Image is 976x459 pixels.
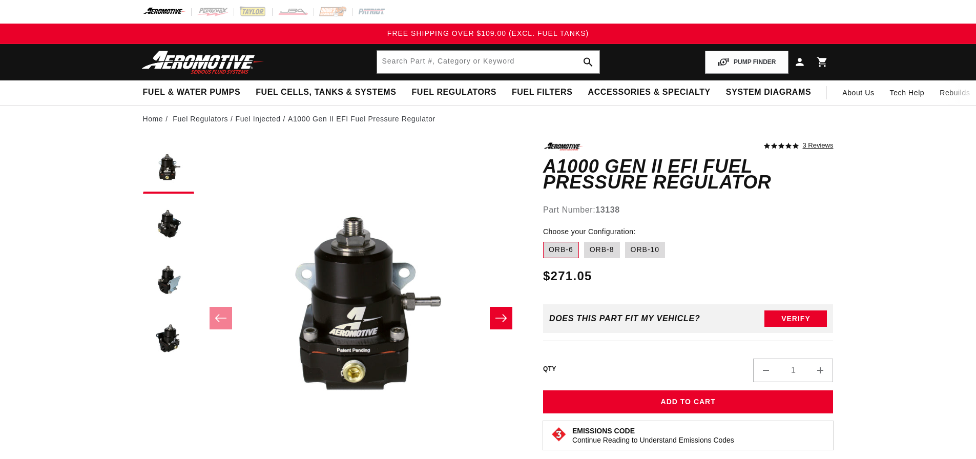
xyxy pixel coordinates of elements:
[143,142,194,194] button: Load image 1 in gallery view
[580,80,718,105] summary: Accessories & Specialty
[543,267,592,285] span: $271.05
[543,158,834,191] h1: A1000 Gen II EFI Fuel Pressure Regulator
[411,87,496,98] span: Fuel Regulators
[882,80,932,105] summary: Tech Help
[572,426,734,445] button: Emissions CodeContinue Reading to Understand Emissions Codes
[543,390,834,413] button: Add to Cart
[543,242,579,258] label: ORB-6
[835,80,882,105] a: About Us
[404,80,504,105] summary: Fuel Regulators
[143,199,194,250] button: Load image 2 in gallery view
[248,80,404,105] summary: Fuel Cells, Tanks & Systems
[236,113,288,124] li: Fuel Injected
[143,87,241,98] span: Fuel & Water Pumps
[139,50,267,74] img: Aeromotive
[135,80,248,105] summary: Fuel & Water Pumps
[512,87,573,98] span: Fuel Filters
[577,51,599,73] button: search button
[572,427,635,435] strong: Emissions Code
[595,205,620,214] strong: 13138
[143,113,834,124] nav: breadcrumbs
[551,426,567,443] img: Emissions code
[764,310,827,327] button: Verify
[726,87,811,98] span: System Diagrams
[803,142,834,150] a: 3 reviews
[173,113,235,124] li: Fuel Regulators
[584,242,620,258] label: ORB-8
[143,255,194,306] button: Load image 3 in gallery view
[549,314,700,323] div: Does This part fit My vehicle?
[387,29,589,37] span: FREE SHIPPING OVER $109.00 (EXCL. FUEL TANKS)
[842,89,874,97] span: About Us
[210,307,232,329] button: Slide left
[490,307,512,329] button: Slide right
[143,311,194,363] button: Load image 4 in gallery view
[543,203,834,217] div: Part Number:
[504,80,580,105] summary: Fuel Filters
[718,80,819,105] summary: System Diagrams
[288,113,435,124] li: A1000 Gen II EFI Fuel Pressure Regulator
[256,87,396,98] span: Fuel Cells, Tanks & Systems
[377,51,599,73] input: Search by Part Number, Category or Keyword
[625,242,666,258] label: ORB-10
[705,51,788,74] button: PUMP FINDER
[572,435,734,445] p: Continue Reading to Understand Emissions Codes
[543,365,556,373] label: QTY
[543,226,637,237] legend: Choose your Configuration:
[143,113,163,124] a: Home
[940,87,970,98] span: Rebuilds
[588,87,711,98] span: Accessories & Specialty
[890,87,925,98] span: Tech Help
